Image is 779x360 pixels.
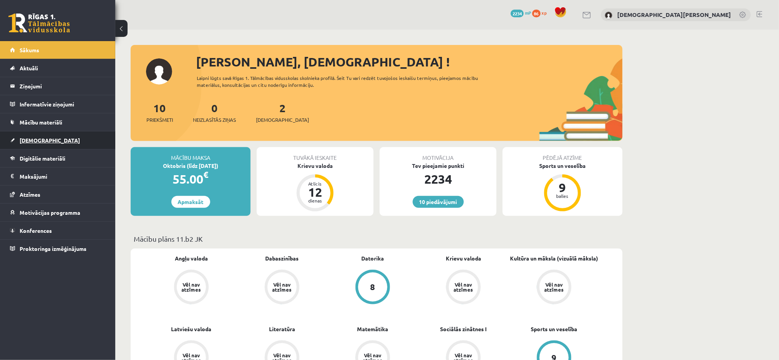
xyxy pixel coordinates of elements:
a: Atzīmes [10,186,106,203]
span: Aktuāli [20,65,38,71]
div: 8 [370,283,375,291]
span: 2234 [511,10,524,17]
span: [DEMOGRAPHIC_DATA] [20,137,80,144]
span: Mācību materiāli [20,119,62,126]
div: Pēdējā atzīme [503,147,623,162]
a: Mācību materiāli [10,113,106,131]
a: Vēl nav atzīmes [237,270,327,306]
a: 8 [327,270,418,306]
a: [DEMOGRAPHIC_DATA][PERSON_NAME] [618,11,731,18]
a: Ziņojumi [10,77,106,95]
span: 86 [532,10,541,17]
p: Mācību plāns 11.b2 JK [134,234,620,244]
div: Atlicis [304,181,327,186]
div: Sports un veselība [503,162,623,170]
a: Krievu valoda Atlicis 12 dienas [257,162,374,212]
a: [DEMOGRAPHIC_DATA] [10,131,106,149]
div: Tuvākā ieskaite [257,147,374,162]
a: Vēl nav atzīmes [146,270,237,306]
span: Motivācijas programma [20,209,80,216]
a: Digitālie materiāli [10,149,106,167]
span: Atzīmes [20,191,40,198]
span: xp [542,10,547,16]
a: Kultūra un māksla (vizuālā māksla) [510,254,598,262]
legend: Maksājumi [20,168,106,185]
legend: Ziņojumi [20,77,106,95]
a: Dabaszinības [266,254,299,262]
a: Datorika [362,254,384,262]
div: 9 [551,181,574,194]
span: [DEMOGRAPHIC_DATA] [256,116,309,124]
a: Krievu valoda [446,254,481,262]
span: Digitālie materiāli [20,155,65,162]
span: Proktoringa izmēģinājums [20,245,86,252]
img: Kristiāna Meže [605,12,613,19]
a: Matemātika [357,325,389,333]
a: 10 piedāvājumi [413,196,464,208]
div: Vēl nav atzīmes [453,282,474,292]
a: Sports un veselība 9 balles [503,162,623,212]
a: Apmaksāt [171,196,210,208]
span: Sākums [20,46,39,53]
div: Mācību maksa [131,147,251,162]
a: Proktoringa izmēģinājums [10,240,106,257]
span: Priekšmeti [146,116,173,124]
a: Angļu valoda [175,254,208,262]
div: [PERSON_NAME], [DEMOGRAPHIC_DATA] ! [196,53,623,71]
div: balles [551,194,574,198]
div: Tev pieejamie punkti [380,162,497,170]
a: 2234 mP [511,10,531,16]
div: 55.00 [131,170,251,188]
a: Sociālās zinātnes I [440,325,487,333]
a: 0Neizlasītās ziņas [193,101,236,124]
div: dienas [304,198,327,203]
div: 12 [304,186,327,198]
div: Krievu valoda [257,162,374,170]
div: 2234 [380,170,497,188]
a: Konferences [10,222,106,239]
span: € [204,169,209,180]
a: Rīgas 1. Tālmācības vidusskola [8,13,70,33]
span: Konferences [20,227,52,234]
a: Sports un veselība [531,325,578,333]
span: mP [525,10,531,16]
legend: Informatīvie ziņojumi [20,95,106,113]
div: Oktobris (līdz [DATE]) [131,162,251,170]
a: 2[DEMOGRAPHIC_DATA] [256,101,309,124]
span: Neizlasītās ziņas [193,116,236,124]
a: Vēl nav atzīmes [509,270,600,306]
a: Vēl nav atzīmes [418,270,509,306]
div: Vēl nav atzīmes [271,282,293,292]
div: Vēl nav atzīmes [543,282,565,292]
a: 10Priekšmeti [146,101,173,124]
a: Aktuāli [10,59,106,77]
div: Motivācija [380,147,497,162]
a: Sākums [10,41,106,59]
a: Literatūra [269,325,295,333]
a: Latviešu valoda [171,325,212,333]
a: 86 xp [532,10,551,16]
div: Vēl nav atzīmes [181,282,202,292]
a: Informatīvie ziņojumi [10,95,106,113]
a: Maksājumi [10,168,106,185]
div: Laipni lūgts savā Rīgas 1. Tālmācības vidusskolas skolnieka profilā. Šeit Tu vari redzēt tuvojošo... [197,75,492,88]
a: Motivācijas programma [10,204,106,221]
